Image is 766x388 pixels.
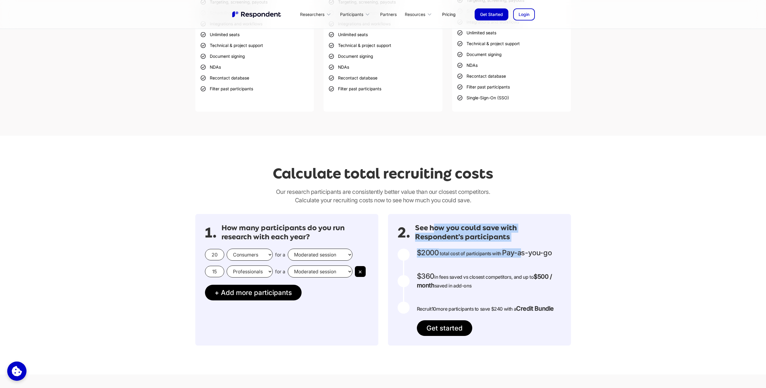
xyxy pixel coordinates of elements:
li: Document signing [200,52,245,61]
li: Technical & project support [200,41,263,50]
li: NDAs [328,63,349,71]
li: Filter past participants [457,83,510,91]
button: + Add more participants [205,285,302,300]
p: Our research participants are consistently better value than our closest competitors. [195,188,571,204]
li: Filter past participants [328,85,381,93]
p: in fees saved vs closest competitors, and up to saved in add-ons [417,272,561,290]
span: + [215,288,219,296]
div: Participants [336,7,375,21]
a: Pricing [437,7,460,21]
div: Participants [340,11,363,17]
h3: How many participants do you run research with each year? [222,224,369,241]
strong: Credit Bundle [516,305,554,312]
a: Login [513,8,535,20]
div: Researchers [300,11,324,17]
a: Partners [375,7,402,21]
span: for a [275,252,285,258]
li: Document signing [457,50,501,59]
span: 2. [398,230,410,236]
h3: See how you could save with Respondent's participants [415,224,561,241]
span: Pay-as-you-go [502,248,552,257]
li: Technical & project support [457,39,520,48]
span: 10 [432,306,436,312]
a: home [231,11,283,18]
div: Resources [405,11,425,17]
strong: $500 / month [417,273,552,289]
li: Recontact database [457,72,506,80]
h2: Calculate total recruiting costs [273,165,493,182]
li: NDAs [457,61,478,70]
span: for a [275,268,285,275]
a: Get started [417,320,472,336]
li: Recontact database [200,74,249,82]
li: Document signing [328,52,373,61]
span: $360 [417,272,434,281]
span: $2000 [417,248,439,257]
span: total cost of participants with [440,250,501,256]
div: Researchers [297,7,336,21]
span: Add more participants [221,288,292,296]
button: × [355,266,366,277]
span: 1. [205,230,217,236]
div: Resources [402,7,437,21]
a: Get Started [475,8,508,20]
span: Calculate your recruiting costs now to see how much you could save. [295,197,471,204]
li: Recontact database [328,74,377,82]
li: Unlimited seats [457,29,496,37]
img: Untitled UI logotext [231,11,283,18]
li: Single-Sign-On (SSO) [457,94,509,102]
li: Filter past participants [200,85,253,93]
p: Recruit more participants to save $240 with a [417,304,554,313]
li: Unlimited seats [328,30,368,39]
li: NDAs [200,63,221,71]
li: Unlimited seats [200,30,240,39]
li: Technical & project support [328,41,391,50]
